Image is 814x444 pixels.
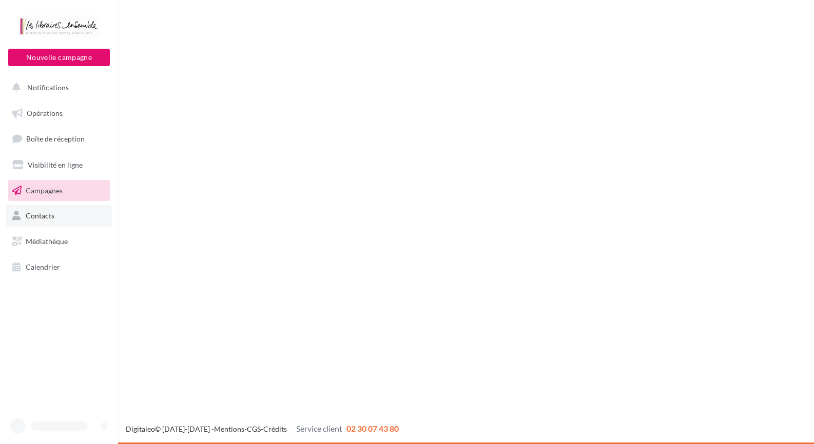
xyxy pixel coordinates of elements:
span: 02 30 07 43 80 [346,423,399,433]
a: Visibilité en ligne [6,154,112,176]
button: Notifications [6,77,108,98]
a: Calendrier [6,256,112,278]
a: Médiathèque [6,231,112,252]
a: Crédits [263,425,287,433]
a: CGS [247,425,261,433]
a: Campagnes [6,180,112,201]
button: Nouvelle campagne [8,49,110,66]
span: Calendrier [26,263,60,271]
a: Digitaleo [126,425,155,433]
span: Opérations [27,109,63,117]
span: Service client [296,423,342,433]
span: Médiathèque [26,237,68,246]
span: Visibilité en ligne [28,160,83,169]
span: Boîte de réception [26,134,85,143]
a: Boîte de réception [6,128,112,150]
span: Campagnes [26,186,63,194]
span: © [DATE]-[DATE] - - - [126,425,399,433]
a: Opérations [6,103,112,124]
span: Contacts [26,211,54,220]
a: Contacts [6,205,112,227]
a: Mentions [214,425,244,433]
span: Notifications [27,83,69,92]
